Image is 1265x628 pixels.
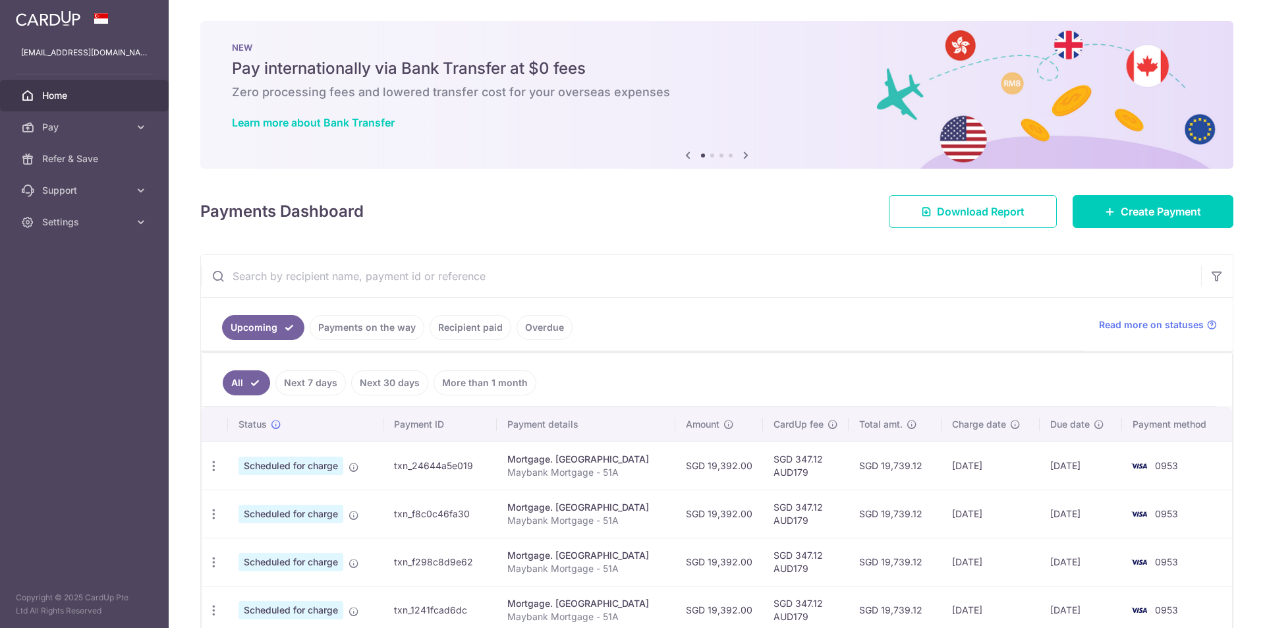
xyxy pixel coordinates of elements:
td: txn_f298c8d9e62 [383,538,497,586]
span: Pay [42,121,129,134]
a: Learn more about Bank Transfer [232,116,395,129]
div: Mortgage. [GEOGRAPHIC_DATA] [507,597,665,610]
span: Support [42,184,129,197]
td: [DATE] [942,442,1040,490]
img: Bank Card [1126,602,1152,618]
span: 0953 [1155,460,1178,471]
span: Amount [686,418,719,431]
span: Download Report [937,204,1025,219]
a: Upcoming [222,315,304,340]
td: SGD 19,392.00 [675,490,763,538]
span: Scheduled for charge [239,457,343,475]
div: Mortgage. [GEOGRAPHIC_DATA] [507,453,665,466]
span: Create Payment [1121,204,1201,219]
img: Bank Card [1126,506,1152,522]
td: SGD 347.12 AUD179 [763,442,849,490]
div: Mortgage. [GEOGRAPHIC_DATA] [507,501,665,514]
td: SGD 19,739.12 [849,442,941,490]
td: [DATE] [942,490,1040,538]
span: Read more on statuses [1099,318,1204,331]
td: SGD 19,392.00 [675,538,763,586]
a: Payments on the way [310,315,424,340]
a: All [223,370,270,395]
td: SGD 19,739.12 [849,538,941,586]
span: Due date [1050,418,1090,431]
span: Scheduled for charge [239,601,343,619]
img: Bank Card [1126,458,1152,474]
th: Payment details [497,407,675,442]
td: [DATE] [1040,490,1122,538]
p: [EMAIL_ADDRESS][DOMAIN_NAME] [21,46,148,59]
img: Bank Card [1126,554,1152,570]
a: Create Payment [1073,195,1233,228]
div: Mortgage. [GEOGRAPHIC_DATA] [507,549,665,562]
span: 0953 [1155,508,1178,519]
td: SGD 347.12 AUD179 [763,490,849,538]
input: Search by recipient name, payment id or reference [201,255,1201,297]
span: Settings [42,215,129,229]
img: Bank transfer banner [200,21,1233,169]
img: CardUp [16,11,80,26]
span: Status [239,418,267,431]
td: SGD 347.12 AUD179 [763,538,849,586]
td: SGD 19,392.00 [675,442,763,490]
a: Read more on statuses [1099,318,1217,331]
a: Next 30 days [351,370,428,395]
h6: Zero processing fees and lowered transfer cost for your overseas expenses [232,84,1202,100]
p: Maybank Mortgage - 51A [507,466,665,479]
a: Recipient paid [430,315,511,340]
span: Home [42,89,129,102]
span: 0953 [1155,556,1178,567]
p: Maybank Mortgage - 51A [507,514,665,527]
a: Next 7 days [275,370,346,395]
p: Maybank Mortgage - 51A [507,610,665,623]
h4: Payments Dashboard [200,200,364,223]
h5: Pay internationally via Bank Transfer at $0 fees [232,58,1202,79]
span: Charge date [952,418,1006,431]
td: txn_f8c0c46fa30 [383,490,497,538]
a: Download Report [889,195,1057,228]
span: Total amt. [859,418,903,431]
span: Scheduled for charge [239,553,343,571]
td: [DATE] [942,538,1040,586]
span: Scheduled for charge [239,505,343,523]
th: Payment method [1122,407,1232,442]
td: txn_24644a5e019 [383,442,497,490]
td: [DATE] [1040,442,1122,490]
a: Overdue [517,315,573,340]
span: CardUp fee [773,418,824,431]
a: More than 1 month [434,370,536,395]
th: Payment ID [383,407,497,442]
p: NEW [232,42,1202,53]
span: Refer & Save [42,152,129,165]
p: Maybank Mortgage - 51A [507,562,665,575]
td: SGD 19,739.12 [849,490,941,538]
td: [DATE] [1040,538,1122,586]
span: 0953 [1155,604,1178,615]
